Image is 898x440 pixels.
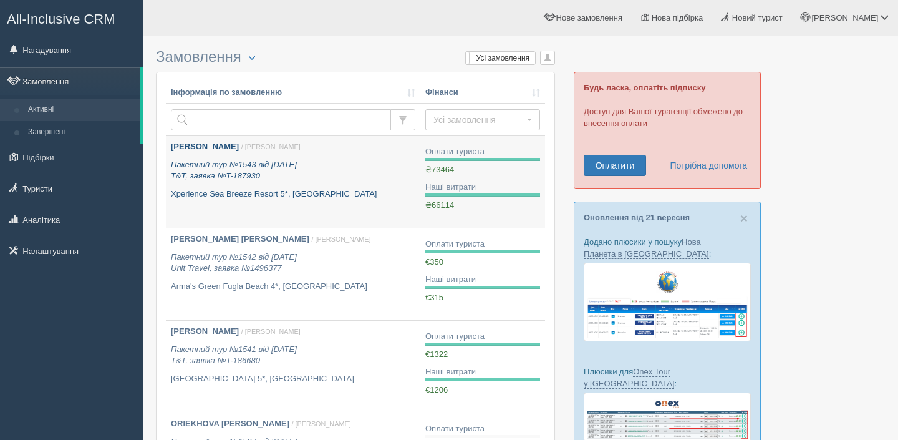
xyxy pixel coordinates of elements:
[425,109,540,130] button: Усі замовлення
[584,83,705,92] b: Будь ласка, оплатіть підписку
[425,366,540,378] div: Наші витрати
[311,235,370,243] span: / [PERSON_NAME]
[22,99,140,121] a: Активні
[22,121,140,144] a: Завершені
[584,263,751,341] img: new-planet-%D0%BF%D1%96%D0%B4%D0%B1%D1%96%D1%80%D0%BA%D0%B0-%D1%81%D1%80%D0%BC-%D0%B4%D0%BB%D1%8F...
[166,228,420,320] a: [PERSON_NAME] [PERSON_NAME] / [PERSON_NAME] Пакетний тур №1542 від [DATE]Unit Travel, заявка №149...
[584,237,709,259] a: Нова Планета в [GEOGRAPHIC_DATA]
[171,345,297,366] i: Пакетний тур №1541 від [DATE] T&T, заявка №T-186680
[425,423,540,435] div: Оплати туриста
[171,281,415,293] p: Arma's Green Fugla Beach 4*, [GEOGRAPHIC_DATA]
[574,72,761,189] div: Доступ для Вашої турагенції обмежено до внесення оплати
[1,1,143,35] a: All-Inclusive CRM
[584,155,646,176] a: Оплатити
[740,212,748,225] button: Close
[171,109,391,130] input: Пошук за номером замовлення, ПІБ або паспортом туриста
[425,385,448,394] span: €1206
[171,326,239,336] b: [PERSON_NAME]
[425,165,454,174] span: ₴73464
[584,236,751,260] p: Додано плюсики у пошуку :
[425,350,448,359] span: €1322
[171,87,415,99] a: Інформація по замовленню
[425,293,443,302] span: €315
[732,13,783,22] span: Новий турист
[425,238,540,250] div: Оплати туриста
[652,13,703,22] span: Нова підбірка
[584,367,674,389] a: Onex Tour у [GEOGRAPHIC_DATA]
[171,188,415,200] p: Xperience Sea Breeze Resort 5*, [GEOGRAPHIC_DATA]
[171,234,309,243] b: [PERSON_NAME] [PERSON_NAME]
[171,252,297,273] i: Пакетний тур №1542 від [DATE] Unit Travel, заявка №1496377
[241,143,301,150] span: / [PERSON_NAME]
[740,211,748,225] span: ×
[7,11,115,27] span: All-Inclusive CRM
[425,146,540,158] div: Оплати туриста
[425,331,540,343] div: Оплати туриста
[166,136,420,228] a: [PERSON_NAME] / [PERSON_NAME] Пакетний тур №1543 від [DATE]T&T, заявка №T-187930 Xperience Sea Br...
[425,274,540,286] div: Наші витрати
[425,87,540,99] a: Фінанси
[171,142,239,151] b: [PERSON_NAME]
[466,52,535,64] label: Усі замовлення
[584,366,751,389] p: Плюсики для :
[425,200,454,210] span: ₴66114
[425,257,443,266] span: €350
[171,160,297,181] i: Пакетний тур №1543 від [DATE] T&T, заявка №T-187930
[241,328,301,335] span: / [PERSON_NAME]
[425,182,540,193] div: Наші витрати
[166,321,420,413] a: [PERSON_NAME] / [PERSON_NAME] Пакетний тур №1541 від [DATE]T&T, заявка №T-186680 [GEOGRAPHIC_DATA...
[433,114,524,126] span: Усі замовлення
[556,13,622,22] span: Нове замовлення
[292,420,351,428] span: / [PERSON_NAME]
[171,373,415,385] p: [GEOGRAPHIC_DATA] 5*, [GEOGRAPHIC_DATA]
[171,419,289,428] b: ORIEKHOVA [PERSON_NAME]
[156,49,555,66] h3: Замовлення
[662,155,748,176] a: Потрібна допомога
[584,213,690,222] a: Оновлення від 21 вересня
[811,13,878,22] span: [PERSON_NAME]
